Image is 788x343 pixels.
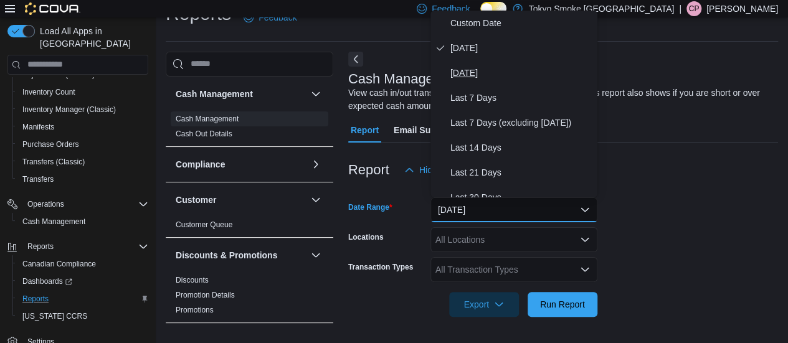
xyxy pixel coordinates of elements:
[17,309,92,324] a: [US_STATE] CCRS
[17,172,59,187] a: Transfers
[176,129,232,138] a: Cash Out Details
[22,105,116,115] span: Inventory Manager (Classic)
[166,217,333,237] div: Customer
[17,85,148,100] span: Inventory Count
[259,11,297,24] span: Feedback
[12,136,153,153] button: Purchase Orders
[12,153,153,171] button: Transfers (Classic)
[580,265,590,275] button: Open list of options
[176,291,235,299] a: Promotion Details
[17,274,148,289] span: Dashboards
[27,199,64,209] span: Operations
[12,308,153,325] button: [US_STATE] CCRS
[17,154,148,169] span: Transfers (Classic)
[166,273,333,322] div: Discounts & Promotions
[176,88,306,100] button: Cash Management
[17,274,77,289] a: Dashboards
[308,248,323,263] button: Discounts & Promotions
[176,115,239,123] a: Cash Management
[450,16,592,31] span: Custom Date
[17,120,148,134] span: Manifests
[348,262,413,272] label: Transaction Types
[2,238,153,255] button: Reports
[17,85,80,100] a: Inventory Count
[430,197,597,222] button: [DATE]
[176,306,214,314] a: Promotions
[17,214,90,229] a: Cash Management
[17,102,121,117] a: Inventory Manager (Classic)
[22,197,69,212] button: Operations
[348,87,772,113] div: View cash in/out transactions along with drawer/safe details. This report also shows if you are s...
[176,194,306,206] button: Customer
[17,137,84,152] a: Purchase Orders
[176,114,239,124] span: Cash Management
[12,273,153,290] a: Dashboards
[430,11,597,197] div: Select listbox
[449,292,519,317] button: Export
[176,249,306,261] button: Discounts & Promotions
[12,83,153,101] button: Inventory Count
[22,276,72,286] span: Dashboards
[22,197,148,212] span: Operations
[529,1,675,16] p: Tokyo Smoke [GEOGRAPHIC_DATA]
[308,192,323,207] button: Customer
[17,291,148,306] span: Reports
[17,309,148,324] span: Washington CCRS
[22,122,54,132] span: Manifests
[679,1,681,16] p: |
[450,40,592,55] span: [DATE]
[176,220,232,229] a: Customer Queue
[176,129,232,139] span: Cash Out Details
[12,255,153,273] button: Canadian Compliance
[12,118,153,136] button: Manifests
[351,118,379,143] span: Report
[22,239,59,254] button: Reports
[348,52,363,67] button: Next
[35,25,148,50] span: Load All Apps in [GEOGRAPHIC_DATA]
[432,2,470,15] span: Feedback
[348,232,384,242] label: Locations
[689,1,700,16] span: CP
[22,157,85,167] span: Transfers (Classic)
[25,2,80,15] img: Cova
[17,256,148,271] span: Canadian Compliance
[12,101,153,118] button: Inventory Manager (Classic)
[308,87,323,101] button: Cash Management
[22,294,49,304] span: Reports
[419,164,485,176] span: Hide Parameters
[17,154,90,169] a: Transfers (Classic)
[12,213,153,230] button: Cash Management
[22,217,85,227] span: Cash Management
[12,290,153,308] button: Reports
[17,214,148,229] span: Cash Management
[450,165,592,180] span: Last 21 Days
[176,88,253,100] h3: Cash Management
[580,235,590,245] button: Open list of options
[348,72,464,87] h3: Cash Management
[22,259,96,269] span: Canadian Compliance
[348,202,392,212] label: Date Range
[450,115,592,130] span: Last 7 Days (excluding [DATE])
[528,292,597,317] button: Run Report
[176,249,277,261] h3: Discounts & Promotions
[308,157,323,172] button: Compliance
[450,140,592,155] span: Last 14 Days
[706,1,778,16] p: [PERSON_NAME]
[457,292,511,317] span: Export
[450,90,592,105] span: Last 7 Days
[686,1,701,16] div: Cameron Palmer
[176,305,214,315] span: Promotions
[450,190,592,205] span: Last 30 Days
[22,239,148,254] span: Reports
[22,311,87,321] span: [US_STATE] CCRS
[394,118,473,143] span: Email Subscription
[176,220,232,230] span: Customer Queue
[176,275,209,285] span: Discounts
[27,242,54,251] span: Reports
[540,298,585,311] span: Run Report
[450,65,592,80] span: [DATE]
[176,290,235,300] span: Promotion Details
[239,5,301,30] a: Feedback
[12,171,153,188] button: Transfers
[17,291,54,306] a: Reports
